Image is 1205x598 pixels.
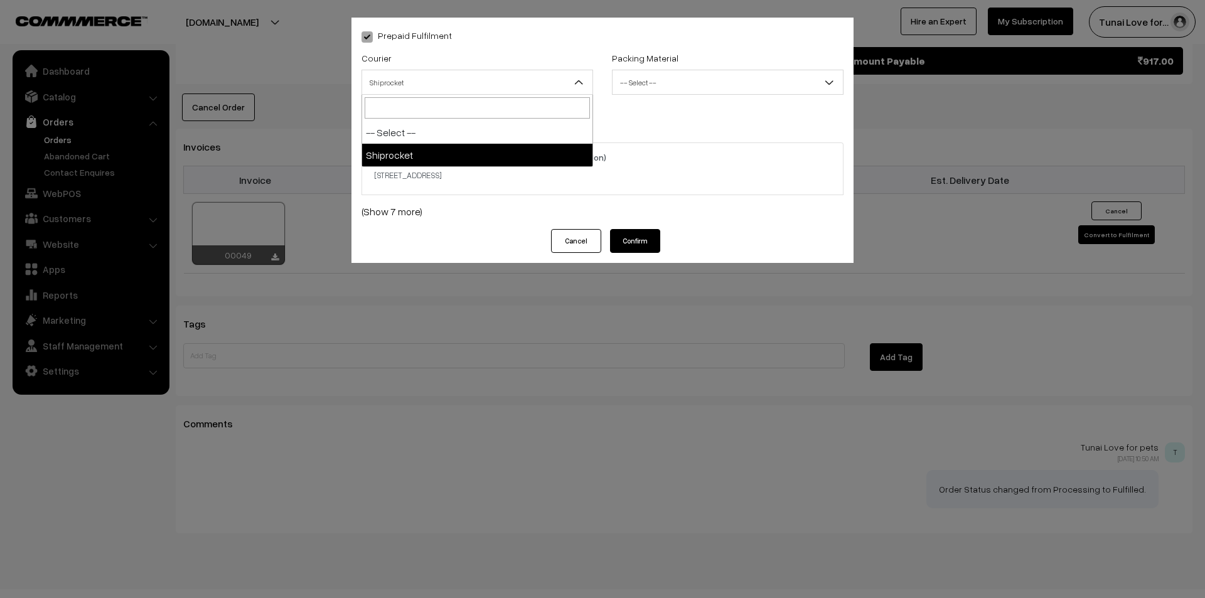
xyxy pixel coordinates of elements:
label: Packing Material [612,51,678,65]
p: Shiprocket Pickup Locations [361,117,843,132]
li: -- Select -- [362,121,592,144]
button: Confirm [610,229,660,253]
span: -- Select -- [612,70,843,95]
small: [STREET_ADDRESS] [375,170,441,180]
span: Shiprocket [361,70,593,95]
li: Shiprocket [362,144,592,166]
label: Courier [361,51,392,65]
label: Prepaid Fulfilment [361,29,452,42]
a: (Show 7 more) [361,204,843,219]
button: Cancel [551,229,601,253]
span: -- Select -- [613,72,843,93]
span: Shiprocket [362,72,592,93]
